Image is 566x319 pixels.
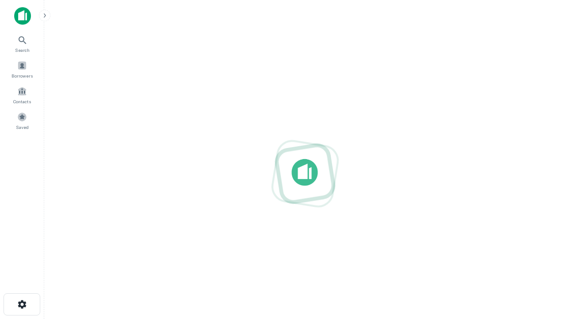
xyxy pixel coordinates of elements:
a: Saved [3,109,42,132]
a: Borrowers [3,57,42,81]
span: Borrowers [11,72,33,79]
img: capitalize-icon.png [14,7,31,25]
a: Contacts [3,83,42,107]
span: Search [15,47,30,54]
a: Search [3,31,42,55]
iframe: Chat Widget [522,220,566,262]
span: Saved [16,124,29,131]
span: Contacts [13,98,31,105]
